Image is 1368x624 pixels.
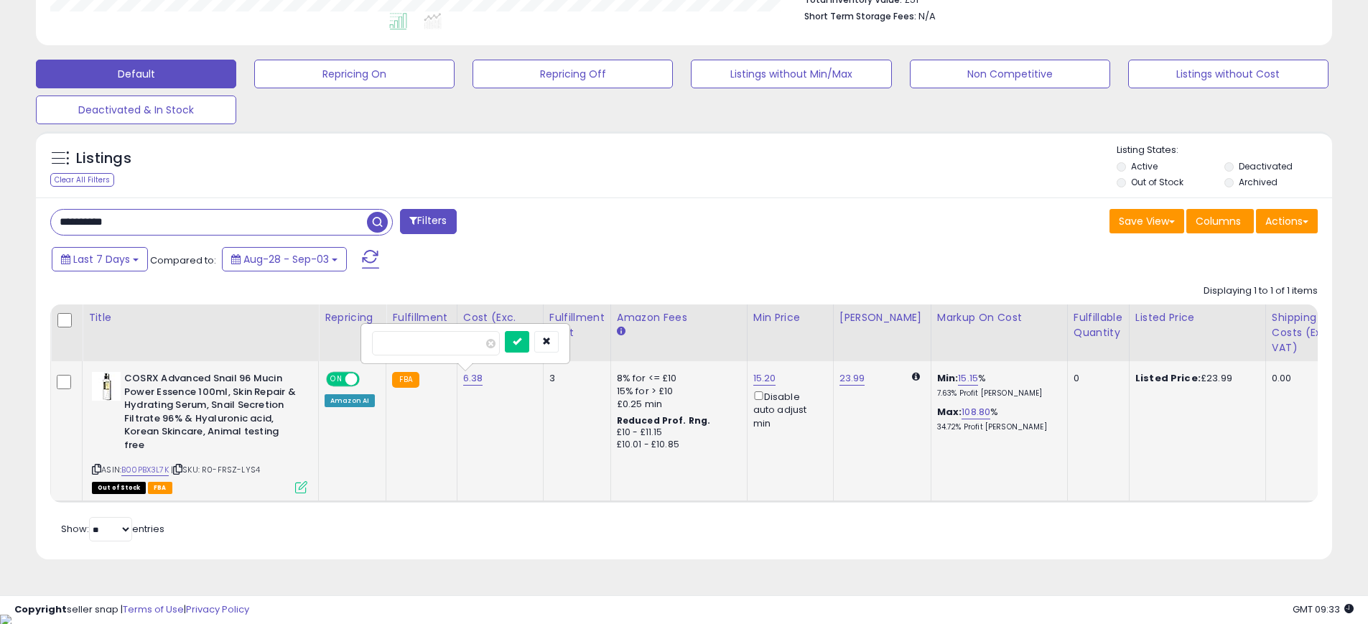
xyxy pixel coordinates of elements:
p: 34.72% Profit [PERSON_NAME] [937,422,1056,432]
div: 15% for > £10 [617,385,736,398]
div: Disable auto adjust min [753,388,822,430]
button: Repricing Off [473,60,673,88]
b: Listed Price: [1135,371,1201,385]
label: Archived [1239,176,1278,188]
div: Amazon AI [325,394,375,407]
button: Last 7 Days [52,247,148,271]
a: Privacy Policy [186,602,249,616]
b: Reduced Prof. Rng. [617,414,711,427]
div: 8% for <= £10 [617,372,736,385]
button: Filters [400,209,456,234]
div: Markup on Cost [937,310,1061,325]
span: 2025-09-11 09:33 GMT [1293,602,1354,616]
h5: Listings [76,149,131,169]
b: Short Term Storage Fees: [804,10,916,22]
th: The percentage added to the cost of goods (COGS) that forms the calculator for Min & Max prices. [931,304,1067,361]
div: £23.99 [1135,372,1255,385]
a: 15.15 [958,371,978,386]
button: Aug-28 - Sep-03 [222,247,347,271]
a: Terms of Use [123,602,184,616]
span: OFF [358,373,381,386]
span: Last 7 Days [73,252,130,266]
img: 31OiAm-FA8L._SL40_.jpg [92,372,121,401]
div: £10 - £11.15 [617,427,736,439]
a: 15.20 [753,371,776,386]
div: seller snap | | [14,603,249,617]
div: Cost (Exc. VAT) [463,310,537,340]
button: Default [36,60,236,88]
div: £0.25 min [617,398,736,411]
span: FBA [148,482,172,494]
div: Title [88,310,312,325]
div: Repricing [325,310,380,325]
strong: Copyright [14,602,67,616]
div: Fulfillment [392,310,450,325]
button: Deactivated & In Stock [36,96,236,124]
div: 0 [1074,372,1118,385]
div: ASIN: [92,372,307,492]
small: Amazon Fees. [617,325,625,338]
b: Max: [937,405,962,419]
button: Columns [1186,209,1254,233]
label: Active [1131,160,1158,172]
div: £10.01 - £10.85 [617,439,736,451]
span: | SKU: R0-FRSZ-LYS4 [171,464,260,475]
div: Listed Price [1135,310,1260,325]
span: Compared to: [150,253,216,267]
b: COSRX Advanced Snail 96 Mucin Power Essence 100ml, Skin Repair & Hydrating Serum, Snail Secretion... [124,372,299,455]
div: % [937,406,1056,432]
span: All listings that are currently out of stock and unavailable for purchase on Amazon [92,482,146,494]
div: Displaying 1 to 1 of 1 items [1204,284,1318,298]
button: Listings without Min/Max [691,60,891,88]
button: Repricing On [254,60,455,88]
div: Clear All Filters [50,173,114,187]
button: Save View [1109,209,1184,233]
div: Fulfillment Cost [549,310,605,340]
div: Fulfillable Quantity [1074,310,1123,340]
div: [PERSON_NAME] [839,310,925,325]
small: FBA [392,372,419,388]
span: N/A [918,9,936,23]
div: 3 [549,372,600,385]
span: Show: entries [61,522,164,536]
button: Actions [1256,209,1318,233]
span: Aug-28 - Sep-03 [243,252,329,266]
button: Non Competitive [910,60,1110,88]
div: 0.00 [1272,372,1341,385]
div: Shipping Costs (Exc. VAT) [1272,310,1346,355]
a: 108.80 [962,405,990,419]
button: Listings without Cost [1128,60,1329,88]
div: Amazon Fees [617,310,741,325]
a: B00PBX3L7K [121,464,169,476]
div: % [937,372,1056,399]
div: Min Price [753,310,827,325]
b: Min: [937,371,959,385]
a: 6.38 [463,371,483,386]
p: Listing States: [1117,144,1332,157]
span: ON [327,373,345,386]
a: 23.99 [839,371,865,386]
p: 7.63% Profit [PERSON_NAME] [937,388,1056,399]
label: Out of Stock [1131,176,1183,188]
span: Columns [1196,214,1241,228]
label: Deactivated [1239,160,1293,172]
